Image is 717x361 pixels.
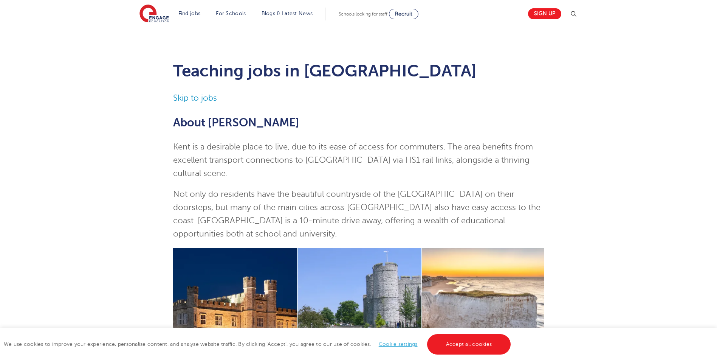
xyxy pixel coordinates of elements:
a: Find jobs [178,11,201,16]
span: About [PERSON_NAME] [173,116,299,129]
a: For Schools [216,11,246,16]
span: Not only do residents have the beautiful countryside of the [GEOGRAPHIC_DATA] on their doorsteps,... [173,190,540,238]
span: We use cookies to improve your experience, personalise content, and analyse website traffic. By c... [4,341,513,347]
span: Recruit [395,11,412,17]
img: Engage Education [139,5,169,23]
a: Recruit [389,9,418,19]
span: Schools looking for staff [339,11,387,17]
a: Sign up [528,8,561,19]
a: Blogs & Latest News [262,11,313,16]
a: Cookie settings [379,341,418,347]
h1: Teaching jobs in [GEOGRAPHIC_DATA] [173,61,544,80]
span: Kent is a desirable place to live, due to its ease of access for commuters. The area benefits fro... [173,142,533,178]
a: Accept all cookies [427,334,511,355]
a: Skip to jobs [173,93,217,103]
